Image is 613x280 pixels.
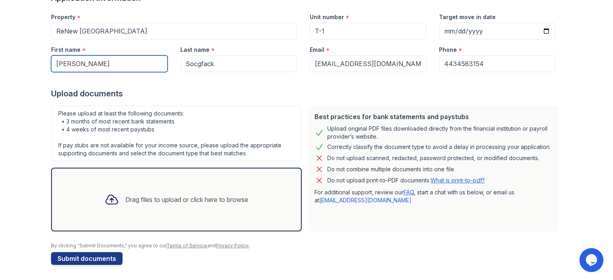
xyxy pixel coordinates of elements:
[51,252,123,265] button: Submit documents
[327,176,485,184] p: Do not upload print-to-PDF documents.
[579,248,605,272] iframe: chat widget
[319,197,411,204] a: [EMAIL_ADDRESS][DOMAIN_NAME]
[51,13,75,21] label: Property
[431,177,485,184] a: What is print-to-pdf?
[314,112,552,121] div: Best practices for bank statements and paystubs
[314,188,552,204] p: For additional support, review our , start a chat with us below, or email us at
[327,153,539,163] div: Do not upload scanned, redacted, password protected, or modified documents.
[51,106,302,161] div: Please upload at least the following documents: • 3 months of most recent bank statements • 4 wee...
[216,243,249,249] a: Privacy Policy.
[125,195,248,204] div: Drag files to upload or click here to browse
[51,46,81,54] label: First name
[51,243,562,249] div: By clicking "Submit Documents," you agree to our and
[327,142,551,152] div: Correctly classify the document type to avoid a delay in processing your application.
[327,125,552,141] div: Upload original PDF files downloaded directly from the financial institution or payroll provider’...
[310,13,344,21] label: Unit number
[327,164,455,174] div: Do not combine multiple documents into one file.
[439,46,457,54] label: Phone
[180,46,210,54] label: Last name
[439,13,496,21] label: Target move in date
[51,88,562,99] div: Upload documents
[310,46,324,54] label: Email
[166,243,207,249] a: Terms of Service
[403,189,414,196] a: FAQ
